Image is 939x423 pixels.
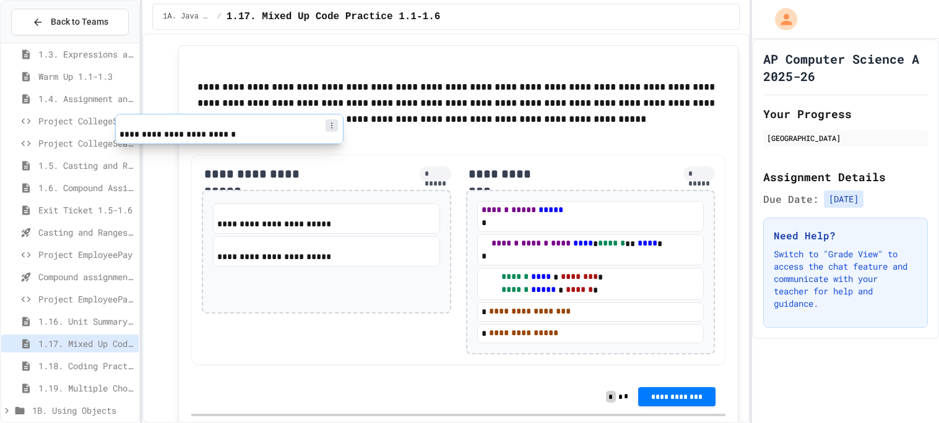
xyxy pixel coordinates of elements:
h3: Need Help? [774,228,917,243]
p: Switch to "Grade View" to access the chat feature and communicate with your teacher for help and ... [774,248,917,310]
span: 1.17. Mixed Up Code Practice 1.1-1.6 [227,9,441,24]
span: Compound assignment operators - Quiz [38,270,134,283]
span: 1.16. Unit Summary 1a (1.1-1.6) [38,315,134,328]
span: Back to Teams [51,15,108,28]
span: Warm Up 1.1-1.3 [38,70,134,83]
span: 1.17. Mixed Up Code Practice 1.1-1.6 [38,337,134,350]
span: Project EmployeePay [38,248,134,261]
span: 1.3. Expressions and Output [38,48,134,61]
span: Exit Ticket 1.5-1.6 [38,203,134,216]
span: 1B. Using Objects [32,404,134,417]
span: 1A. Java Basics [163,12,212,22]
span: 1.4. Assignment and Input [38,92,134,105]
span: 1.18. Coding Practice 1a (1.1-1.6) [38,359,134,372]
div: [GEOGRAPHIC_DATA] [767,132,924,143]
span: Project CollegeSearch [38,114,134,127]
span: [DATE] [824,190,863,208]
span: Project CollegeSearch (File Input) [38,137,134,150]
span: Casting and Ranges of variables - Quiz [38,226,134,239]
h1: AP Computer Science A 2025-26 [763,50,928,85]
h2: Assignment Details [763,168,928,186]
span: Due Date: [763,192,819,207]
span: 1.19. Multiple Choice Exercises for Unit 1a (1.1-1.6) [38,382,134,395]
span: / [217,12,221,22]
div: My Account [762,5,800,33]
span: 1.5. Casting and Ranges of Values [38,159,134,172]
button: Back to Teams [11,9,129,35]
span: 1.6. Compound Assignment Operators [38,181,134,194]
span: Project EmployeePay (File Input) [38,293,134,305]
h2: Your Progress [763,105,928,122]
